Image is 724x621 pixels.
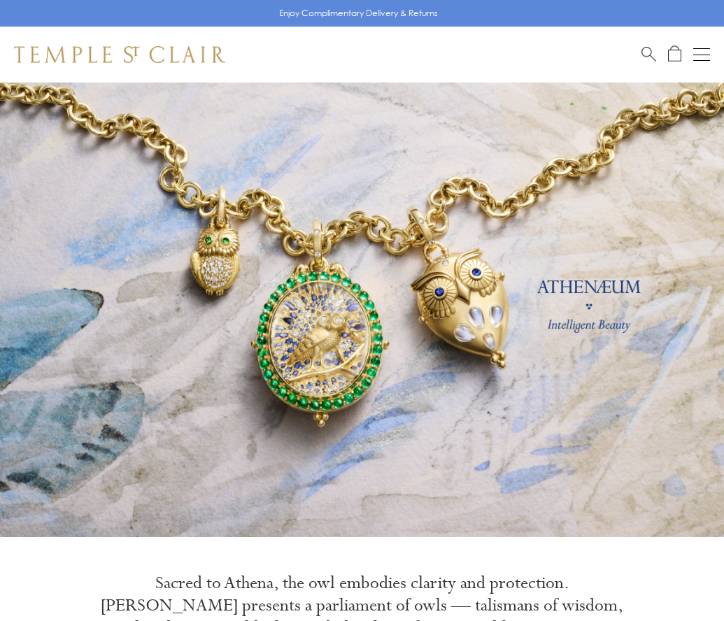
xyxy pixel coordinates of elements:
button: Open navigation [693,46,710,63]
a: Search [641,45,656,63]
a: Open Shopping Bag [668,45,681,63]
img: Temple St. Clair [14,46,225,63]
p: Enjoy Complimentary Delivery & Returns [279,6,438,20]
